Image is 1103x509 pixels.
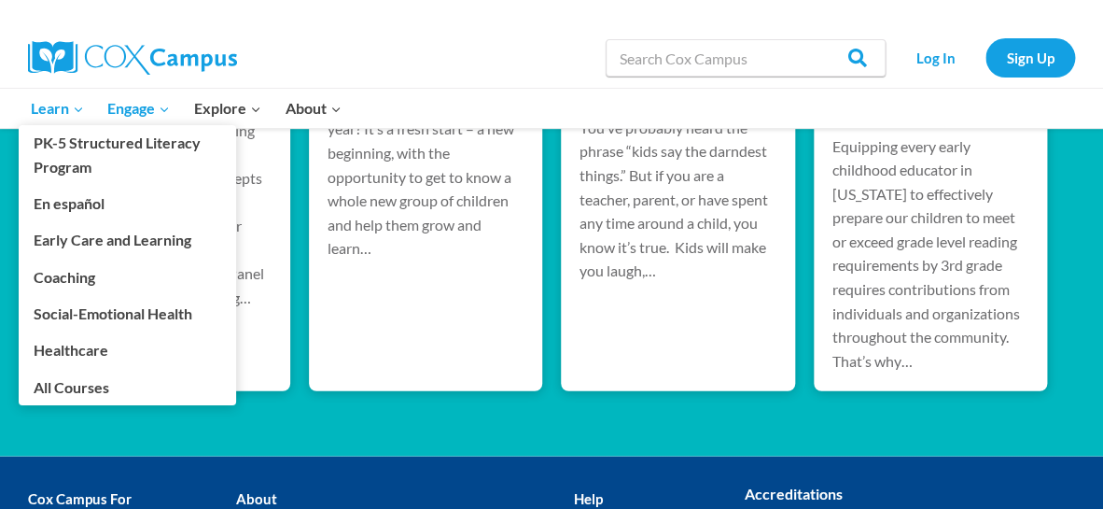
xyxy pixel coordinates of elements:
a: All Courses [19,369,236,404]
a: Early Care and Learning [19,222,236,258]
p: Who doesn’t love a new school year? It’s a fresh start – a new beginning, with the opportunity to... [328,93,524,261]
a: PK-5 Structured Literacy Program [19,125,236,185]
p: You’ve probably heard the phrase “kids say the darndest things.” But if you are a teacher, parent... [579,116,776,283]
input: Search Cox Campus [606,39,886,77]
strong: Accreditations [745,485,843,502]
button: Child menu of Explore [182,89,273,128]
a: Coaching [19,259,236,294]
button: Child menu of Learn [19,89,96,128]
a: Log In [895,38,976,77]
nav: Secondary Navigation [895,38,1075,77]
img: Cox Campus [28,41,237,75]
a: Social-Emotional Health [19,296,236,332]
p: Equipping every early childhood educator in [US_STATE] to effectively prepare our children to mee... [832,134,1029,374]
a: Healthcare [19,332,236,368]
button: Child menu of About [273,89,354,128]
nav: Primary Navigation [19,89,353,128]
button: Child menu of Engage [96,89,183,128]
a: Sign Up [985,38,1075,77]
a: En español [19,186,236,221]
